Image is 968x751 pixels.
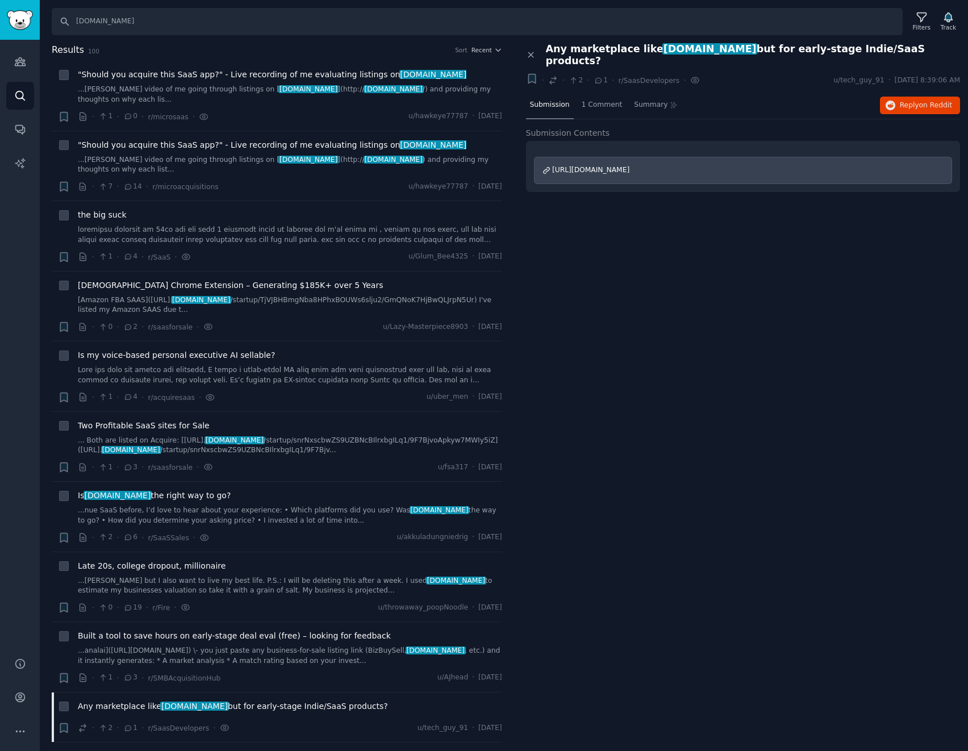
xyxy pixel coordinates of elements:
[141,532,144,544] span: ·
[478,673,502,683] span: [DATE]
[78,700,388,712] span: Any marketplace like but for early-stage Indie/SaaS products?
[472,723,474,733] span: ·
[92,532,94,544] span: ·
[148,534,189,542] span: r/SaaSSales
[78,490,231,502] span: Is the right way to go?
[98,673,112,683] span: 1
[900,101,952,111] span: Reply
[408,252,468,262] span: u/Glum_Bee4325
[78,630,391,642] span: Built a tool to save hours on early-stage deal eval (free) – looking for feedback
[78,85,502,105] a: ...[PERSON_NAME] video of me going through listings on [[DOMAIN_NAME]](http://[DOMAIN_NAME]/) and...
[141,111,144,123] span: ·
[123,723,137,733] span: 1
[146,602,148,614] span: ·
[148,394,194,402] span: r/acquiresaas
[148,113,188,121] span: r/microsaas
[438,462,468,473] span: u/fsa317
[123,322,137,332] span: 2
[587,74,589,86] span: ·
[92,391,94,403] span: ·
[141,672,144,684] span: ·
[78,69,466,81] a: "Should you acquire this SaaS app?" - Live recording of me evaluating listings on[DOMAIN_NAME]
[205,436,265,444] span: [DOMAIN_NAME]
[364,85,424,93] span: [DOMAIN_NAME]
[78,139,466,151] a: "Should you acquire this SaaS app?" - Live recording of me evaluating listings on[DOMAIN_NAME]
[123,673,137,683] span: 3
[478,462,502,473] span: [DATE]
[618,77,679,85] span: r/SaasDevelopers
[833,76,884,86] span: u/tech_guy_91
[582,100,623,110] span: 1 Comment
[98,322,112,332] span: 0
[78,279,383,291] a: [DEMOGRAPHIC_DATA] Chrome Extension – Generating $185K+ over 5 Years
[478,322,502,332] span: [DATE]
[52,43,84,57] span: Results
[472,182,474,192] span: ·
[552,166,629,174] span: [URL][DOMAIN_NAME]
[78,349,275,361] a: Is my voice-based personal executive AI sellable?
[478,723,502,733] span: [DATE]
[92,321,94,333] span: ·
[123,111,137,122] span: 0
[193,532,195,544] span: ·
[141,391,144,403] span: ·
[78,365,502,385] a: Lore ips dolo sit ametco adi elitsedd, E tempo i utlab-etdol MA aliq enim adm veni quisnostrud ex...
[410,506,470,514] span: [DOMAIN_NAME]
[148,323,193,331] span: r/saasforsale
[123,462,137,473] span: 3
[364,156,424,164] span: [DOMAIN_NAME]
[141,251,144,263] span: ·
[78,700,388,712] a: Any marketplace like[DOMAIN_NAME]but for early-stage Indie/SaaS products?
[197,321,199,333] span: ·
[88,48,99,55] span: 100
[406,646,466,654] span: [DOMAIN_NAME]
[78,69,466,81] span: "Should you acquire this SaaS app?" - Live recording of me evaluating listings on
[78,209,127,221] a: the big suck
[472,252,474,262] span: ·
[478,532,502,543] span: [DATE]
[148,253,170,261] span: r/SaaS
[92,251,94,263] span: ·
[683,74,686,86] span: ·
[378,603,469,613] span: u/throwaway_poopNoodle
[116,722,119,734] span: ·
[199,391,201,403] span: ·
[78,155,502,175] a: ...[PERSON_NAME] video of me going through listings on [[DOMAIN_NAME]](http://[DOMAIN_NAME]) and ...
[397,532,468,543] span: u/akkuladungniedrig
[888,76,891,86] span: ·
[472,532,474,543] span: ·
[78,506,502,525] a: ...nue SaaS before, I’d love to hear about your experience: • Which platforms did you use? Was[DO...
[148,674,220,682] span: r/SMBAcquisitionHub
[383,322,468,332] span: u/Lazy-Masterpiece8903
[472,603,474,613] span: ·
[437,673,468,683] span: u/AJhead
[98,603,112,613] span: 0
[101,446,161,454] span: [DOMAIN_NAME]
[116,672,119,684] span: ·
[116,602,119,614] span: ·
[174,251,177,263] span: ·
[478,252,502,262] span: [DATE]
[92,722,94,734] span: ·
[530,100,570,110] span: Submission
[146,181,148,193] span: ·
[526,127,610,139] span: Submission Contents
[472,392,474,402] span: ·
[123,182,142,192] span: 14
[880,97,960,115] a: Replyon Reddit
[941,23,956,31] div: Track
[116,321,119,333] span: ·
[116,111,119,123] span: ·
[546,43,961,67] span: Any marketplace like but for early-stage Indie/SaaS products?
[78,560,226,572] span: Late 20s, college dropout, millionaire
[399,70,468,79] span: [DOMAIN_NAME]
[92,181,94,193] span: ·
[78,420,210,432] a: Two Profitable SaaS sites for Sale
[594,76,608,86] span: 1
[78,295,502,315] a: [Amazon FBA SAAS]([URL].[DOMAIN_NAME]/startup/TjVJBHBmgNba8HPhxBOUWs6slju2/GmQNoK7HjBwQLJrpN5Ur) ...
[141,321,144,333] span: ·
[92,672,94,684] span: ·
[123,603,142,613] span: 19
